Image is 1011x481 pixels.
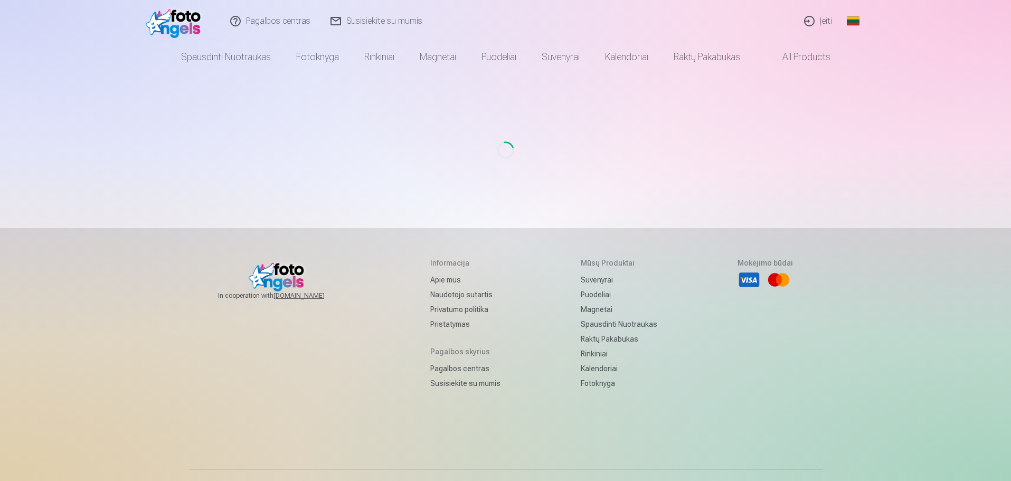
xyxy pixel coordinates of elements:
a: Magnetai [407,42,469,72]
a: Pristatymas [430,317,500,332]
li: Mastercard [767,268,790,291]
span: In cooperation with [218,291,350,300]
a: Apie mus [430,272,500,287]
a: Naudotojo sutartis [430,287,500,302]
a: Puodeliai [581,287,657,302]
a: [DOMAIN_NAME] [273,291,350,300]
h5: Mokėjimo būdai [738,258,793,268]
h5: Pagalbos skyrius [430,346,500,357]
a: All products [753,42,843,72]
a: Privatumo politika [430,302,500,317]
a: Kalendoriai [581,361,657,376]
a: Susisiekite su mumis [430,376,500,391]
a: Rinkiniai [581,346,657,361]
h5: Mūsų produktai [581,258,657,268]
a: Raktų pakabukas [661,42,753,72]
a: Magnetai [581,302,657,317]
a: Rinkiniai [352,42,407,72]
a: Fotoknyga [284,42,352,72]
a: Raktų pakabukas [581,332,657,346]
h5: Informacija [430,258,500,268]
a: Kalendoriai [592,42,661,72]
a: Suvenyrai [529,42,592,72]
a: Spausdinti nuotraukas [168,42,284,72]
a: Puodeliai [469,42,529,72]
img: /fa2 [146,4,206,38]
a: Pagalbos centras [430,361,500,376]
a: Suvenyrai [581,272,657,287]
a: Fotoknyga [581,376,657,391]
a: Spausdinti nuotraukas [581,317,657,332]
li: Visa [738,268,761,291]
